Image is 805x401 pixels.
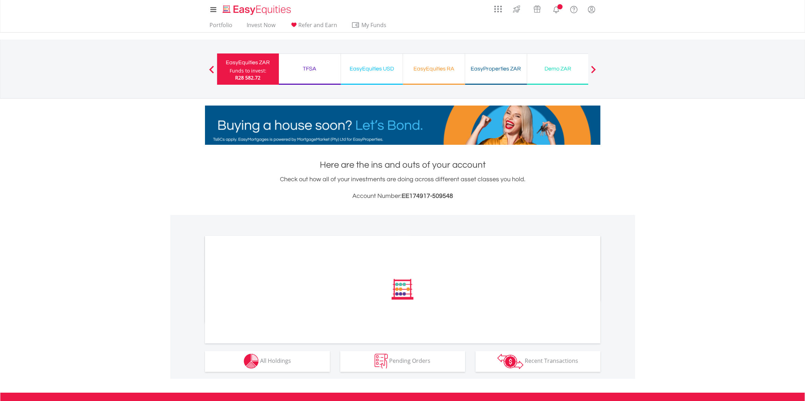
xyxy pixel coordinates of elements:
[531,64,585,74] div: Demo ZAR
[547,2,565,16] a: Notifications
[469,64,523,74] div: EasyProperties ZAR
[230,67,266,74] div: Funds to invest:
[565,2,583,16] a: FAQ's and Support
[490,2,506,13] a: AppsGrid
[375,354,388,369] img: pending_instructions-wht.png
[221,4,294,16] img: EasyEquities_Logo.png
[525,357,578,365] span: Recent Transactions
[583,2,600,17] a: My Profile
[205,159,600,171] h1: Here are the ins and outs of your account
[260,357,291,365] span: All Holdings
[389,357,430,365] span: Pending Orders
[244,22,278,32] a: Invest Now
[531,3,543,15] img: vouchers-v2.svg
[407,64,461,74] div: EasyEquities RA
[586,69,600,76] button: Next
[205,351,330,372] button: All Holdings
[205,175,600,201] div: Check out how all of your investments are doing across different asset classes you hold.
[345,64,399,74] div: EasyEquities USD
[221,58,275,67] div: EasyEquities ZAR
[205,69,219,76] button: Previous
[220,2,294,16] a: Home page
[527,2,547,15] a: Vouchers
[340,351,465,372] button: Pending Orders
[497,354,523,369] img: transactions-zar-wht.png
[298,21,337,29] span: Refer and Earn
[205,106,600,145] img: EasyMortage Promotion Banner
[283,64,336,74] div: TFSA
[402,193,453,199] span: EE174917-509548
[207,22,235,32] a: Portfolio
[511,3,522,15] img: thrive-v2.svg
[287,22,340,32] a: Refer and Earn
[235,74,260,81] span: R28 582.72
[244,354,259,369] img: holdings-wht.png
[351,20,397,30] span: My Funds
[476,351,600,372] button: Recent Transactions
[494,5,502,13] img: grid-menu-icon.svg
[205,191,600,201] h3: Account Number:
